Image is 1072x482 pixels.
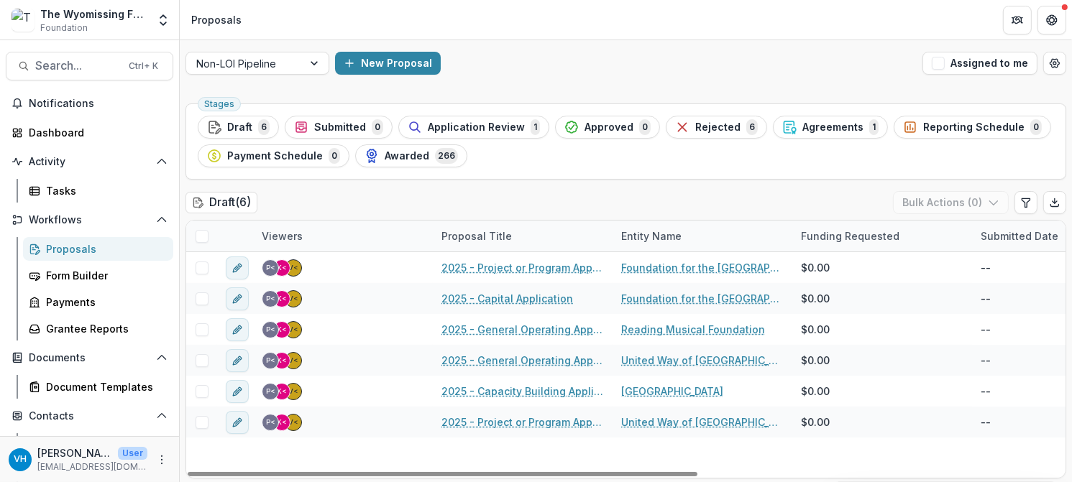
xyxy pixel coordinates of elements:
div: Karen Rightmire <krightmire@wyofound.org> [277,326,287,333]
div: The Wyomissing Foundation [40,6,147,22]
span: Submitted [314,121,366,134]
span: 1 [531,119,540,135]
span: $0.00 [801,353,830,368]
button: New Proposal [335,52,441,75]
span: $0.00 [801,384,830,399]
div: -- [981,322,991,337]
button: Assigned to me [922,52,1037,75]
button: Open Activity [6,150,173,173]
button: Bulk Actions (0) [893,191,1009,214]
div: Karen Rightmire <krightmire@wyofound.org> [277,388,287,395]
button: edit [226,318,249,341]
img: The Wyomissing Foundation [12,9,35,32]
div: Submitted Date [972,228,1067,244]
div: Valeri Harteg <vharteg@wyofound.org> [288,419,298,426]
button: Open Workflows [6,208,173,231]
span: 0 [639,119,651,135]
span: Contacts [29,410,150,422]
h2: Draft ( 6 ) [185,192,257,213]
button: Edit table settings [1014,191,1037,214]
div: Payments [46,295,162,310]
span: 0 [329,148,340,164]
nav: breadcrumb [185,9,247,30]
a: 2025 - Project or Program Application - 211 Berks [441,414,604,430]
a: 2025 - General Operating Application [441,322,604,337]
button: edit [226,287,249,310]
button: edit [226,411,249,434]
button: Payment Schedule0 [198,144,349,167]
span: $0.00 [801,291,830,306]
a: Document Templates [23,375,173,399]
div: Document Templates [46,379,162,394]
div: Pat Giles <pgiles@wyofound.org> [266,264,275,272]
div: Pat Giles <pgiles@wyofound.org> [266,419,275,426]
button: Notifications [6,92,173,115]
a: Grantees [23,433,173,457]
span: Approved [585,121,633,134]
span: Documents [29,352,150,364]
a: Foundation for the [GEOGRAPHIC_DATA] [621,291,784,306]
span: 1 [869,119,879,135]
button: Open Documents [6,346,173,369]
div: Pat Giles <pgiles@wyofound.org> [266,295,275,302]
button: edit [226,380,249,403]
span: Payment Schedule [227,150,323,162]
span: Stages [204,99,234,109]
button: Approved0 [555,116,660,139]
button: Open entity switcher [153,6,173,34]
button: Reporting Schedule0 [894,116,1051,139]
span: Rejected [695,121,741,134]
div: Funding Requested [792,228,908,244]
button: Draft6 [198,116,279,139]
div: Proposal Title [433,221,613,251]
div: Viewers [253,221,433,251]
div: Pat Giles <pgiles@wyofound.org> [266,357,275,364]
button: Open Contacts [6,404,173,427]
a: 2025 - Project or Program Application [441,260,604,275]
div: Pat Giles <pgiles@wyofound.org> [266,326,275,333]
a: 2025 - Capacity Building Application [441,384,604,399]
a: Tasks [23,179,173,203]
span: Activity [29,156,150,168]
p: User [118,447,147,460]
button: Agreements1 [773,116,888,139]
a: Payments [23,290,173,314]
button: More [153,451,170,468]
button: Awarded266 [355,144,467,167]
a: Foundation for the [GEOGRAPHIC_DATA] [621,260,784,275]
div: Valeri Harteg <vharteg@wyofound.org> [288,357,298,364]
div: Entity Name [613,228,690,244]
button: Search... [6,52,173,80]
div: Proposals [191,12,242,27]
button: edit [226,349,249,372]
div: Karen Rightmire <krightmire@wyofound.org> [277,419,287,426]
span: $0.00 [801,322,830,337]
p: [EMAIL_ADDRESS][DOMAIN_NAME] [37,460,147,473]
div: Form Builder [46,268,162,283]
div: Karen Rightmire <krightmire@wyofound.org> [277,295,287,302]
div: Ctrl + K [126,58,161,74]
span: 6 [746,119,758,135]
div: Valeri Harteg <vharteg@wyofound.org> [288,295,298,302]
button: Application Review1 [398,116,549,139]
span: Search... [35,59,120,73]
button: Open table manager [1043,52,1066,75]
span: Workflows [29,214,150,226]
div: Pat Giles <pgiles@wyofound.org> [266,388,275,395]
span: $0.00 [801,414,830,430]
div: Proposals [46,241,162,256]
span: Application Review [428,121,525,134]
div: Entity Name [613,221,792,251]
a: Dashboard [6,121,173,144]
span: Foundation [40,22,88,34]
a: Grantee Reports [23,317,173,340]
span: 266 [435,148,458,164]
div: -- [981,414,991,430]
div: -- [981,353,991,368]
span: 0 [372,119,383,135]
span: $0.00 [801,260,830,275]
a: 2025 - General Operating Application [441,353,604,368]
div: Valeri Harteg [14,455,27,464]
div: Valeri Harteg <vharteg@wyofound.org> [288,326,298,333]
